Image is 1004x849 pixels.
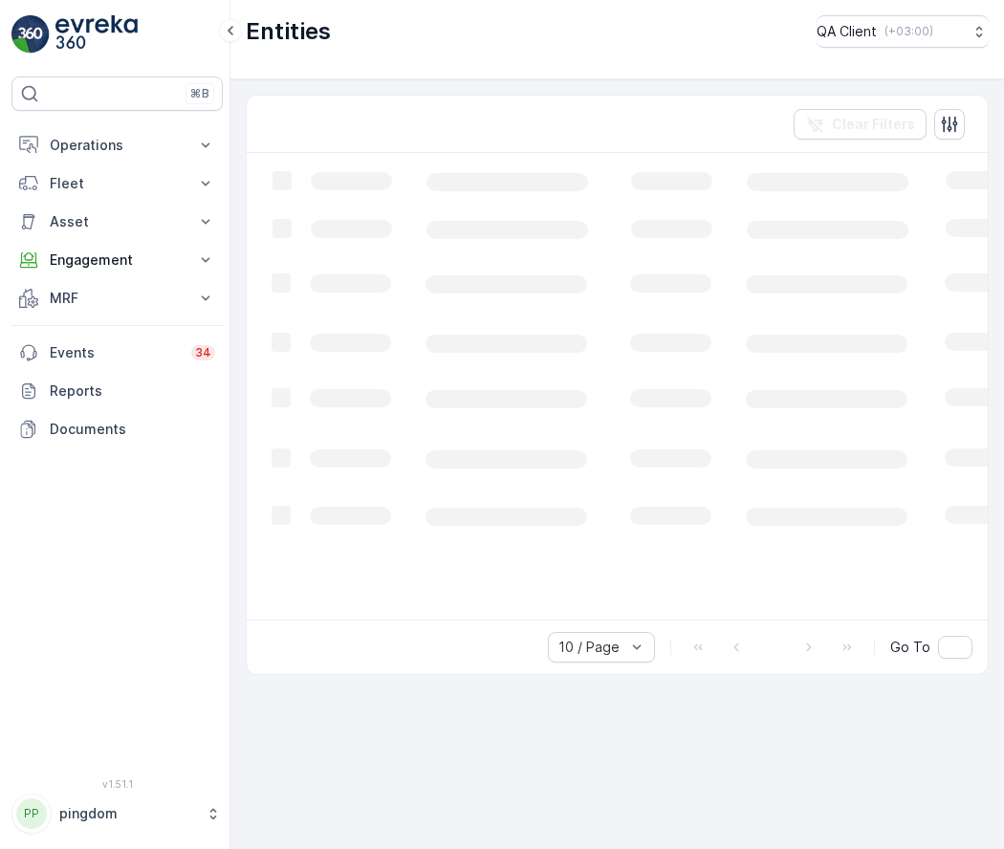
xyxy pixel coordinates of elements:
[11,794,223,834] button: PPpingdom
[11,241,223,279] button: Engagement
[11,164,223,203] button: Fleet
[11,410,223,448] a: Documents
[890,638,930,657] span: Go To
[195,345,211,360] p: 34
[50,212,185,231] p: Asset
[11,279,223,317] button: MRF
[11,203,223,241] button: Asset
[50,381,215,401] p: Reports
[50,343,180,362] p: Events
[832,115,915,134] p: Clear Filters
[794,109,927,140] button: Clear Filters
[50,250,185,270] p: Engagement
[246,16,331,47] p: Entities
[190,86,209,101] p: ⌘B
[11,126,223,164] button: Operations
[50,136,185,155] p: Operations
[817,15,989,48] button: QA Client(+03:00)
[11,372,223,410] a: Reports
[817,22,877,41] p: QA Client
[11,778,223,790] span: v 1.51.1
[16,798,47,829] div: PP
[11,15,50,54] img: logo
[884,24,933,39] p: ( +03:00 )
[50,174,185,193] p: Fleet
[59,804,196,823] p: pingdom
[50,289,185,308] p: MRF
[11,334,223,372] a: Events34
[50,420,215,439] p: Documents
[55,15,138,54] img: logo_light-DOdMpM7g.png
